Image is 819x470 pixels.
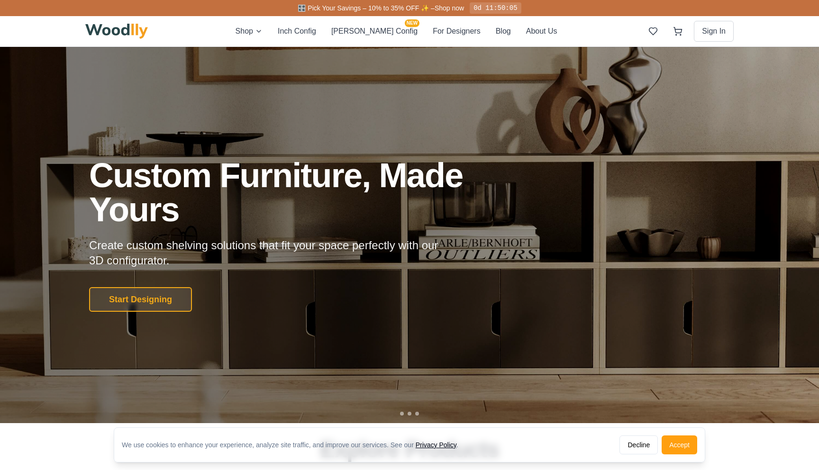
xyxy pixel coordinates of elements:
[85,24,148,39] img: Woodlly
[470,2,521,14] div: 0d 11:50:05
[435,4,464,12] a: Shop now
[662,435,697,454] button: Accept
[298,4,434,12] span: 🎛️ Pick Your Savings – 10% to 35% OFF ✨ –
[405,19,419,27] span: NEW
[331,25,418,37] button: [PERSON_NAME] ConfigNEW
[122,440,466,450] div: We use cookies to enhance your experience, analyze site traffic, and improve our services. See our .
[433,25,480,37] button: For Designers
[526,25,557,37] button: About Us
[619,435,658,454] button: Decline
[89,158,514,226] h1: Custom Furniture, Made Yours
[496,25,511,37] button: Blog
[694,21,734,42] button: Sign In
[278,25,316,37] button: Inch Config
[416,441,456,449] a: Privacy Policy
[89,287,192,312] button: Start Designing
[236,25,263,37] button: Shop
[89,238,453,268] p: Create custom shelving solutions that fit your space perfectly with our 3D configurator.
